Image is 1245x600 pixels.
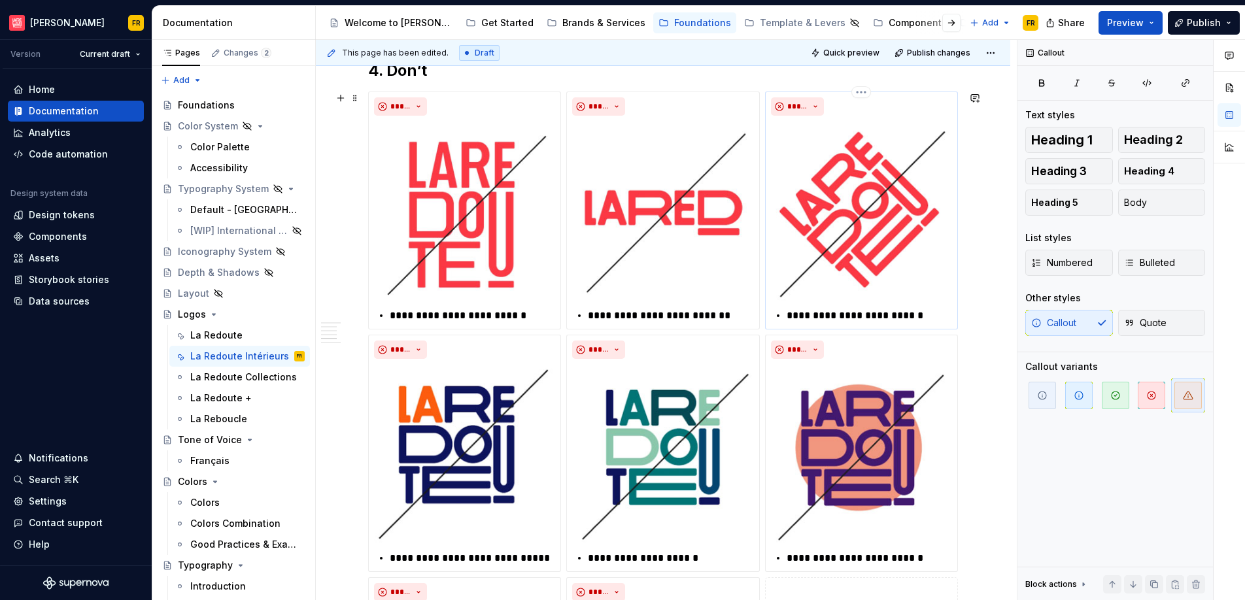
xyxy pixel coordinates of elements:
[29,473,78,486] div: Search ⌘K
[261,48,271,58] span: 2
[162,48,200,58] div: Pages
[1025,250,1113,276] button: Numbered
[190,141,250,154] div: Color Palette
[169,137,310,158] a: Color Palette
[1107,16,1144,29] span: Preview
[374,364,555,545] img: 0b1160e3-3de2-4489-bed1-85e95d1318c1.jpg
[8,79,144,100] a: Home
[178,287,209,300] div: Layout
[1118,190,1206,216] button: Body
[1031,196,1078,209] span: Heading 5
[157,283,310,304] a: Layout
[1124,196,1147,209] span: Body
[460,12,539,33] a: Get Started
[29,273,109,286] div: Storybook stories
[562,16,645,29] div: Brands & Services
[132,18,141,28] div: FR
[190,454,230,467] div: Français
[30,16,105,29] div: [PERSON_NAME]
[1039,11,1093,35] button: Share
[739,12,865,33] a: Template & Levers
[475,48,494,58] span: Draft
[889,16,947,29] div: Components
[178,433,242,446] div: Tone of Voice
[8,205,144,225] a: Design tokens
[178,245,271,258] div: Iconography System
[1124,256,1175,269] span: Bulleted
[1025,292,1081,305] div: Other styles
[8,248,144,269] a: Assets
[982,18,998,28] span: Add
[8,469,144,490] button: Search ⌘K
[771,364,952,545] img: 1073e6da-ace6-4a54-ba1f-c63b3d69900d.jpg
[169,199,310,220] a: Default - [GEOGRAPHIC_DATA]
[674,16,731,29] div: Foundations
[1118,158,1206,184] button: Heading 4
[807,44,885,62] button: Quick preview
[297,350,302,363] div: FR
[190,392,252,405] div: La Redoute +
[178,120,238,133] div: Color System
[29,230,87,243] div: Components
[572,121,753,302] img: cc6790ee-77dd-42f6-8bff-a6d7e0126dc3.jpg
[190,203,298,216] div: Default - [GEOGRAPHIC_DATA]
[29,538,50,551] div: Help
[1058,16,1085,29] span: Share
[29,252,60,265] div: Assets
[572,364,753,545] img: 9615e2cf-688f-418e-8b4a-2859031debab.jpg
[157,95,310,116] a: Foundations
[190,224,288,237] div: [WIP] International - Non latin countries
[653,12,736,33] a: Foundations
[8,144,144,165] a: Code automation
[29,126,71,139] div: Analytics
[169,158,310,178] a: Accessibility
[1118,250,1206,276] button: Bulleted
[342,48,449,58] span: This page has been edited.
[1027,18,1035,28] div: FR
[8,291,144,312] a: Data sources
[178,559,233,572] div: Typography
[771,121,952,302] img: f97f41ec-6603-4cb4-946a-57329a18f458.jpg
[190,580,246,593] div: Introduction
[9,15,25,31] img: f15b4b9a-d43c-4bd8-bdfb-9b20b89b7814.png
[29,148,108,161] div: Code automation
[43,576,109,590] svg: Supernova Logo
[169,450,310,471] a: Français
[169,220,310,241] a: [WIP] International - Non latin countries
[1025,127,1113,153] button: Heading 1
[1031,256,1093,269] span: Numbered
[345,16,452,29] div: Welcome to [PERSON_NAME]
[157,116,310,137] a: Color System
[157,555,310,576] a: Typography
[823,48,879,58] span: Quick preview
[1025,108,1075,122] div: Text styles
[190,496,220,509] div: Colors
[178,182,269,195] div: Typography System
[1168,11,1240,35] button: Publish
[1025,360,1098,373] div: Callout variants
[966,14,1015,32] button: Add
[1025,579,1077,590] div: Block actions
[1025,190,1113,216] button: Heading 5
[190,161,248,175] div: Accessibility
[74,45,146,63] button: Current draft
[760,16,845,29] div: Template & Levers
[8,448,144,469] button: Notifications
[868,12,952,33] a: Components
[178,475,207,488] div: Colors
[1025,158,1113,184] button: Heading 3
[224,48,271,58] div: Changes
[8,269,144,290] a: Storybook stories
[157,71,206,90] button: Add
[169,492,310,513] a: Colors
[10,49,41,59] div: Version
[157,304,310,325] a: Logos
[190,517,281,530] div: Colors Combination
[178,266,260,279] div: Depth & Shadows
[29,105,99,118] div: Documentation
[8,226,144,247] a: Components
[1124,165,1174,178] span: Heading 4
[368,60,958,81] h2: 4. Don‘t
[1025,575,1089,593] div: Block actions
